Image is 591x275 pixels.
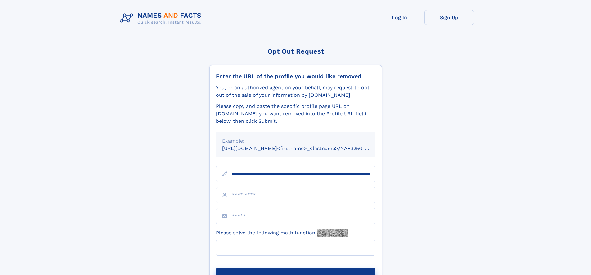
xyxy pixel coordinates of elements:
[117,10,207,27] img: Logo Names and Facts
[216,84,375,99] div: You, or an authorized agent on your behalf, may request to opt-out of the sale of your informatio...
[216,73,375,80] div: Enter the URL of the profile you would like removed
[209,47,382,55] div: Opt Out Request
[222,145,387,151] small: [URL][DOMAIN_NAME]<firstname>_<lastname>/NAF325G-xxxxxxxx
[222,137,369,145] div: Example:
[216,103,375,125] div: Please copy and paste the specific profile page URL on [DOMAIN_NAME] you want removed into the Pr...
[375,10,424,25] a: Log In
[424,10,474,25] a: Sign Up
[216,229,348,237] label: Please solve the following math function:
